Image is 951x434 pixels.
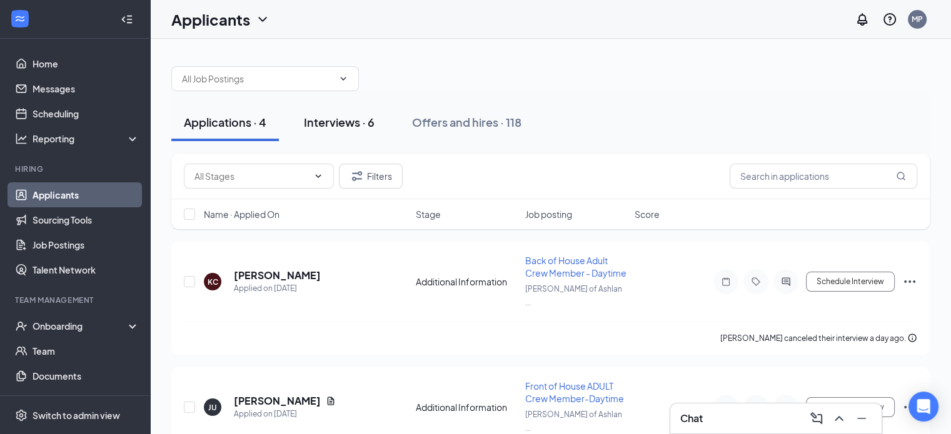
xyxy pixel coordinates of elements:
[525,410,622,433] span: [PERSON_NAME] of Ashlan ...
[33,207,139,232] a: Sourcing Tools
[15,320,28,332] svg: UserCheck
[33,76,139,101] a: Messages
[33,51,139,76] a: Home
[313,171,323,181] svg: ChevronDown
[33,132,140,145] div: Reporting
[234,282,321,295] div: Applied on [DATE]
[854,411,869,426] svg: Minimize
[902,274,917,289] svg: Ellipses
[416,401,518,413] div: Additional Information
[778,277,793,287] svg: ActiveChat
[832,411,847,426] svg: ChevronUp
[234,269,321,282] h5: [PERSON_NAME]
[829,408,849,428] button: ChevronUp
[720,332,917,345] div: [PERSON_NAME] canceled their interview a day ago.
[338,74,348,84] svg: ChevronDown
[208,277,218,287] div: KC
[182,72,333,86] input: All Job Postings
[33,182,139,207] a: Applicants
[882,12,897,27] svg: QuestionInfo
[350,169,365,184] svg: Filter
[304,114,375,130] div: Interviews · 6
[121,13,133,26] svg: Collapse
[718,402,733,412] svg: Note
[234,408,336,420] div: Applied on [DATE]
[33,388,139,413] a: Surveys
[416,275,518,288] div: Additional Information
[33,232,139,257] a: Job Postings
[730,164,917,189] input: Search in applications
[635,208,660,220] span: Score
[896,171,906,181] svg: MagnifyingGlass
[326,396,336,406] svg: Document
[33,409,120,422] div: Switch to admin view
[806,397,895,417] button: Schedule Interview
[907,333,917,343] svg: Info
[809,411,824,426] svg: ComposeMessage
[33,363,139,388] a: Documents
[171,9,250,30] h1: Applicants
[255,12,270,27] svg: ChevronDown
[748,277,763,287] svg: Tag
[680,412,703,425] h3: Chat
[525,255,626,279] span: Back of House Adult Crew Member - Daytime
[15,164,137,174] div: Hiring
[416,208,441,220] span: Stage
[525,284,622,307] span: [PERSON_NAME] of Ashlan ...
[412,114,521,130] div: Offers and hires · 118
[194,169,308,183] input: All Stages
[902,400,917,415] svg: Ellipses
[234,394,321,408] h5: [PERSON_NAME]
[15,295,137,305] div: Team Management
[33,320,129,332] div: Onboarding
[208,402,217,413] div: JU
[33,257,139,282] a: Talent Network
[33,101,139,126] a: Scheduling
[15,132,28,145] svg: Analysis
[339,164,403,189] button: Filter Filters
[912,14,923,24] div: MP
[748,402,763,412] svg: Tag
[525,208,572,220] span: Job posting
[806,272,895,292] button: Schedule Interview
[15,409,28,422] svg: Settings
[14,12,26,25] svg: WorkstreamLogo
[855,12,870,27] svg: Notifications
[908,392,938,422] div: Open Intercom Messenger
[184,114,266,130] div: Applications · 4
[204,208,279,220] span: Name · Applied On
[852,408,872,428] button: Minimize
[778,402,793,412] svg: ActiveChat
[33,338,139,363] a: Team
[807,408,827,428] button: ComposeMessage
[525,380,624,404] span: Front of House ADULT Crew Member-Daytime
[718,277,733,287] svg: Note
